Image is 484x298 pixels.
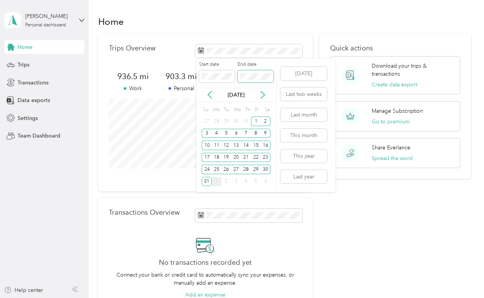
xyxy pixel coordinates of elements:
div: Mo [212,105,220,115]
div: 2 [261,117,270,126]
span: Team Dashboard [18,132,60,140]
p: [DATE] [220,91,252,99]
div: 28 [241,165,251,174]
div: 10 [202,141,212,150]
div: 30 [231,117,241,126]
div: 21 [241,153,251,162]
iframe: Everlance-gr Chat Button Frame [441,255,484,298]
div: [PERSON_NAME] [25,12,73,20]
p: Trips Overview [109,44,155,52]
div: 27 [231,165,241,174]
h1: Home [98,18,124,26]
div: 12 [222,141,231,150]
label: Start date [199,61,235,68]
p: Download your trips & transactions [372,62,455,78]
div: Fr [254,105,261,115]
div: 18 [212,153,222,162]
span: 936.5 mi [109,71,157,82]
div: 15 [251,141,261,150]
div: 19 [222,153,231,162]
span: Home [18,43,32,51]
div: 6 [261,177,270,186]
div: 8 [251,129,261,138]
span: Data exports [18,96,50,104]
div: 27 [202,117,212,126]
button: Spread the word [372,154,413,162]
div: 17 [202,153,212,162]
div: 2 [222,177,231,186]
div: Sa [263,105,270,115]
div: 30 [261,165,270,174]
div: 29 [251,165,261,174]
div: 24 [202,165,212,174]
button: This month [280,129,327,142]
div: 20 [231,153,241,162]
div: 4 [212,129,222,138]
div: 5 [251,177,261,186]
div: 5 [222,129,231,138]
p: Share Everlance [372,144,410,152]
p: Personal [157,84,205,92]
p: Quick actions [330,44,460,52]
div: 6 [231,129,241,138]
div: 1 [212,177,222,186]
div: 13 [231,141,241,150]
div: 26 [222,165,231,174]
div: 1 [251,117,261,126]
div: 31 [202,177,212,186]
h2: No transactions recorded yet [159,259,252,267]
p: Work [109,84,157,92]
div: Th [244,105,251,115]
div: 25 [212,165,222,174]
div: 7 [241,129,251,138]
div: Su [202,105,209,115]
button: Last two weeks [280,87,327,101]
button: Last month [280,108,327,121]
span: Transactions [18,79,49,87]
label: End date [238,61,274,68]
div: 9 [261,129,270,138]
button: Last year [280,170,327,183]
div: 31 [241,117,251,126]
div: Tu [222,105,230,115]
div: 11 [212,141,222,150]
p: Transactions Overview [109,209,180,217]
span: Settings [18,114,38,122]
div: 23 [261,153,270,162]
span: Trips [18,61,29,69]
p: Manage Subscription [372,107,423,115]
div: 16 [261,141,270,150]
p: Connect your bank or credit card to automatically sync your expenses, or manually add an expense. [109,271,302,287]
button: Create data export [372,81,417,89]
div: 22 [251,153,261,162]
button: Help center [4,286,43,294]
div: 14 [241,141,251,150]
div: 4 [241,177,251,186]
div: 29 [222,117,231,126]
div: 3 [202,129,212,138]
span: 903.3 mi [157,71,205,82]
button: [DATE] [280,67,327,80]
button: This year [280,149,327,163]
div: We [232,105,241,115]
button: Go to premium [372,118,410,126]
div: 3 [231,177,241,186]
div: 28 [212,117,222,126]
div: Personal dashboard [25,23,66,28]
